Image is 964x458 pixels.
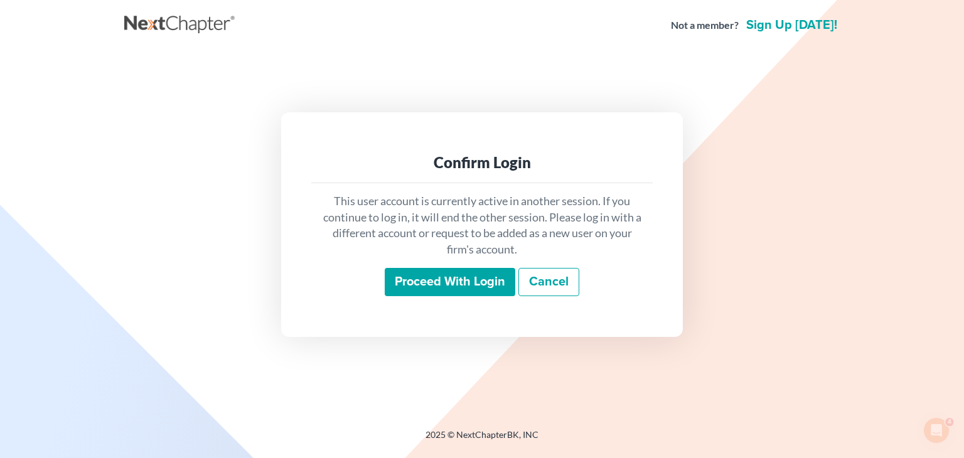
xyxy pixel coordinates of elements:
a: Cancel [518,268,579,297]
span: 4 [947,415,957,425]
div: Confirm Login [321,152,643,173]
strong: Not a member? [671,18,739,33]
iframe: Intercom live chat [921,415,951,445]
a: Sign up [DATE]! [744,19,840,31]
p: This user account is currently active in another session. If you continue to log in, it will end ... [321,193,643,258]
div: 2025 © NextChapterBK, INC [124,429,840,451]
input: Proceed with login [385,268,515,297]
